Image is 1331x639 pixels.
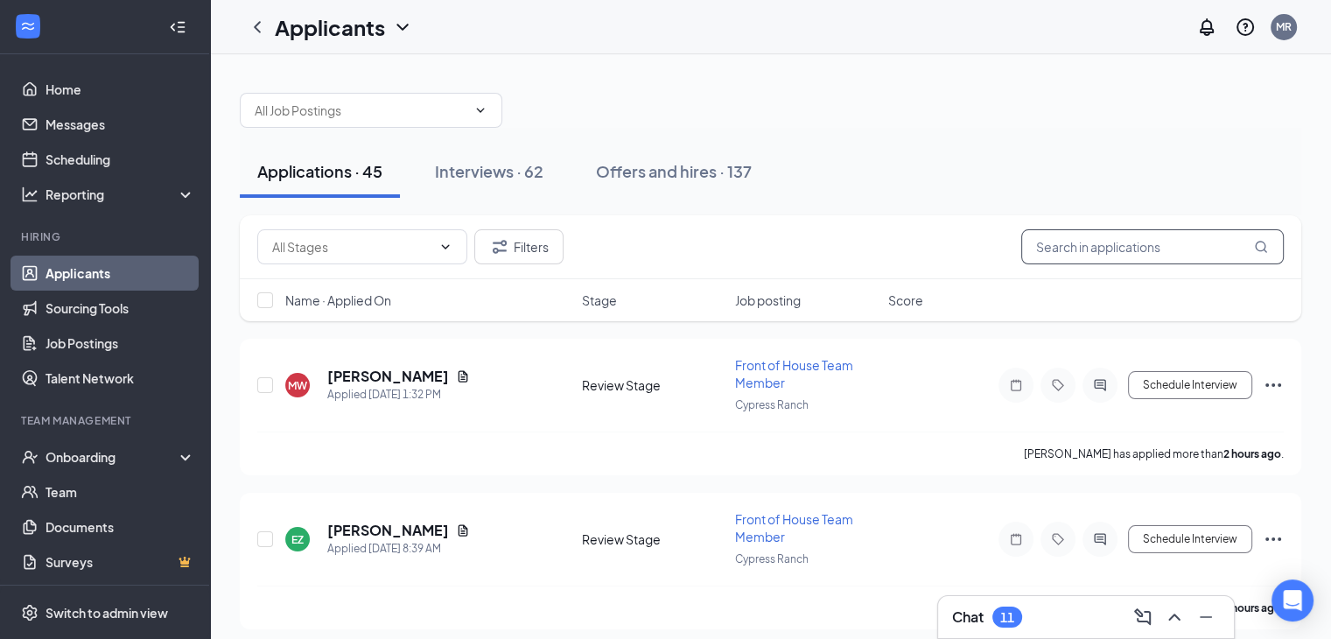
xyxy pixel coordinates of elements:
svg: Ellipses [1263,375,1284,396]
svg: Collapse [169,18,186,36]
svg: WorkstreamLogo [19,18,37,35]
svg: Analysis [21,186,39,203]
span: Front of House Team Member [735,357,853,390]
a: Scheduling [46,142,195,177]
div: Applied [DATE] 1:32 PM [327,386,470,404]
button: ComposeMessage [1129,603,1157,631]
div: Switch to admin view [46,604,168,621]
button: Filter Filters [474,229,564,264]
span: Job posting [735,291,801,309]
div: MR [1276,19,1292,34]
div: Reporting [46,186,196,203]
span: Cypress Ranch [735,398,809,411]
a: SurveysCrown [46,544,195,579]
div: 11 [1000,610,1014,625]
div: Offers and hires · 137 [596,160,752,182]
svg: ChevronUp [1164,607,1185,628]
b: 7 hours ago [1223,601,1281,614]
a: Sourcing Tools [46,291,195,326]
svg: Ellipses [1263,529,1284,550]
input: All Stages [272,237,431,256]
h5: [PERSON_NAME] [327,367,449,386]
svg: Settings [21,604,39,621]
h3: Chat [952,607,984,627]
svg: Tag [1047,532,1068,546]
h1: Applicants [275,12,385,42]
div: Hiring [21,229,192,244]
svg: ChevronDown [392,17,413,38]
svg: ChevronDown [473,103,487,117]
svg: Note [1005,378,1026,392]
div: Team Management [21,413,192,428]
button: Minimize [1192,603,1220,631]
a: Team [46,474,195,509]
div: Open Intercom Messenger [1271,579,1313,621]
b: 2 hours ago [1223,447,1281,460]
span: Front of House Team Member [735,511,853,544]
button: ChevronUp [1160,603,1188,631]
div: Onboarding [46,448,180,466]
input: Search in applications [1021,229,1284,264]
svg: Notifications [1196,17,1217,38]
a: Talent Network [46,361,195,396]
a: Documents [46,509,195,544]
svg: ActiveChat [1089,378,1110,392]
div: Review Stage [582,530,725,548]
span: Stage [582,291,617,309]
a: Applicants [46,256,195,291]
svg: Document [456,523,470,537]
button: Schedule Interview [1128,525,1252,553]
span: Cypress Ranch [735,552,809,565]
svg: ChevronDown [438,240,452,254]
button: Schedule Interview [1128,371,1252,399]
a: Job Postings [46,326,195,361]
svg: ComposeMessage [1132,607,1153,628]
div: Review Stage [582,376,725,394]
svg: Document [456,369,470,383]
svg: UserCheck [21,448,39,466]
svg: ActiveChat [1089,532,1110,546]
svg: Note [1005,532,1026,546]
input: All Job Postings [255,101,466,120]
span: Score [888,291,923,309]
div: MW [288,378,307,393]
div: Applications · 45 [257,160,382,182]
svg: Filter [489,236,510,257]
a: Messages [46,107,195,142]
svg: ChevronLeft [247,17,268,38]
svg: Tag [1047,378,1068,392]
span: Name · Applied On [285,291,391,309]
a: Home [46,72,195,107]
div: Applied [DATE] 8:39 AM [327,540,470,558]
p: [PERSON_NAME] has applied more than . [1024,446,1284,461]
svg: QuestionInfo [1235,17,1256,38]
h5: [PERSON_NAME] [327,521,449,540]
svg: Minimize [1195,607,1216,628]
div: Interviews · 62 [435,160,543,182]
svg: MagnifyingGlass [1254,240,1268,254]
div: EZ [291,532,304,547]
